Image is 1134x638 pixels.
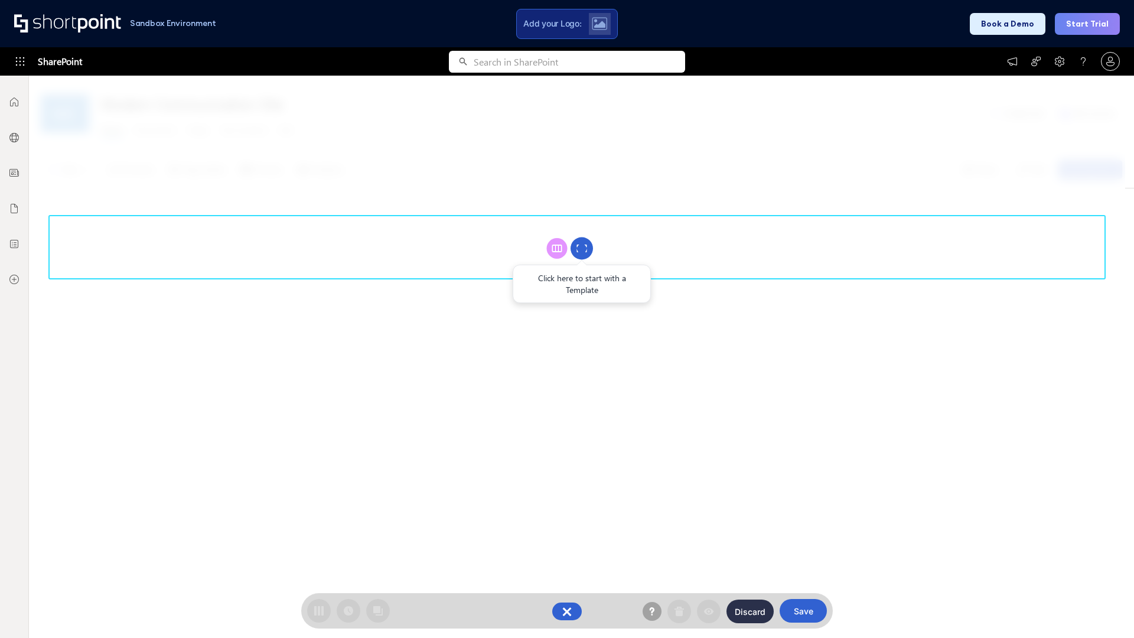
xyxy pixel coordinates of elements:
[592,17,607,30] img: Upload logo
[38,47,82,76] span: SharePoint
[1075,581,1134,638] iframe: Chat Widget
[1055,13,1120,35] button: Start Trial
[474,51,685,73] input: Search in SharePoint
[780,599,827,623] button: Save
[130,20,216,27] h1: Sandbox Environment
[726,600,774,623] button: Discard
[523,18,581,29] span: Add your Logo:
[970,13,1045,35] button: Book a Demo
